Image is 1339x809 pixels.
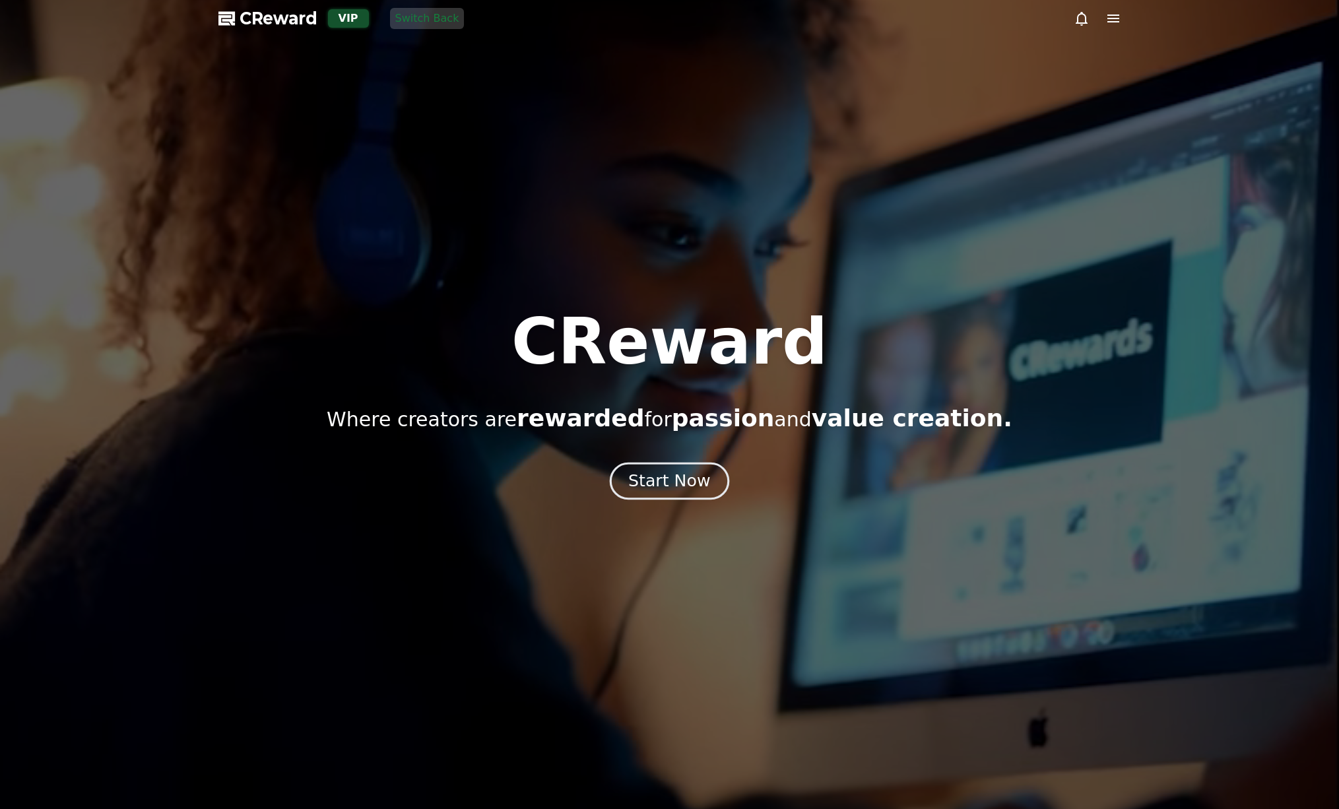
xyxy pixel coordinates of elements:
span: rewarded [517,404,644,432]
p: Where creators are for and [327,405,1012,432]
a: CReward [218,8,317,29]
h1: CReward [511,310,828,373]
button: Switch Back [390,8,465,29]
span: passion [672,404,775,432]
span: value creation. [812,404,1012,432]
div: VIP [328,9,369,28]
span: CReward [240,8,317,29]
button: Start Now [610,463,729,500]
a: Start Now [612,476,727,489]
div: Start Now [628,470,710,492]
